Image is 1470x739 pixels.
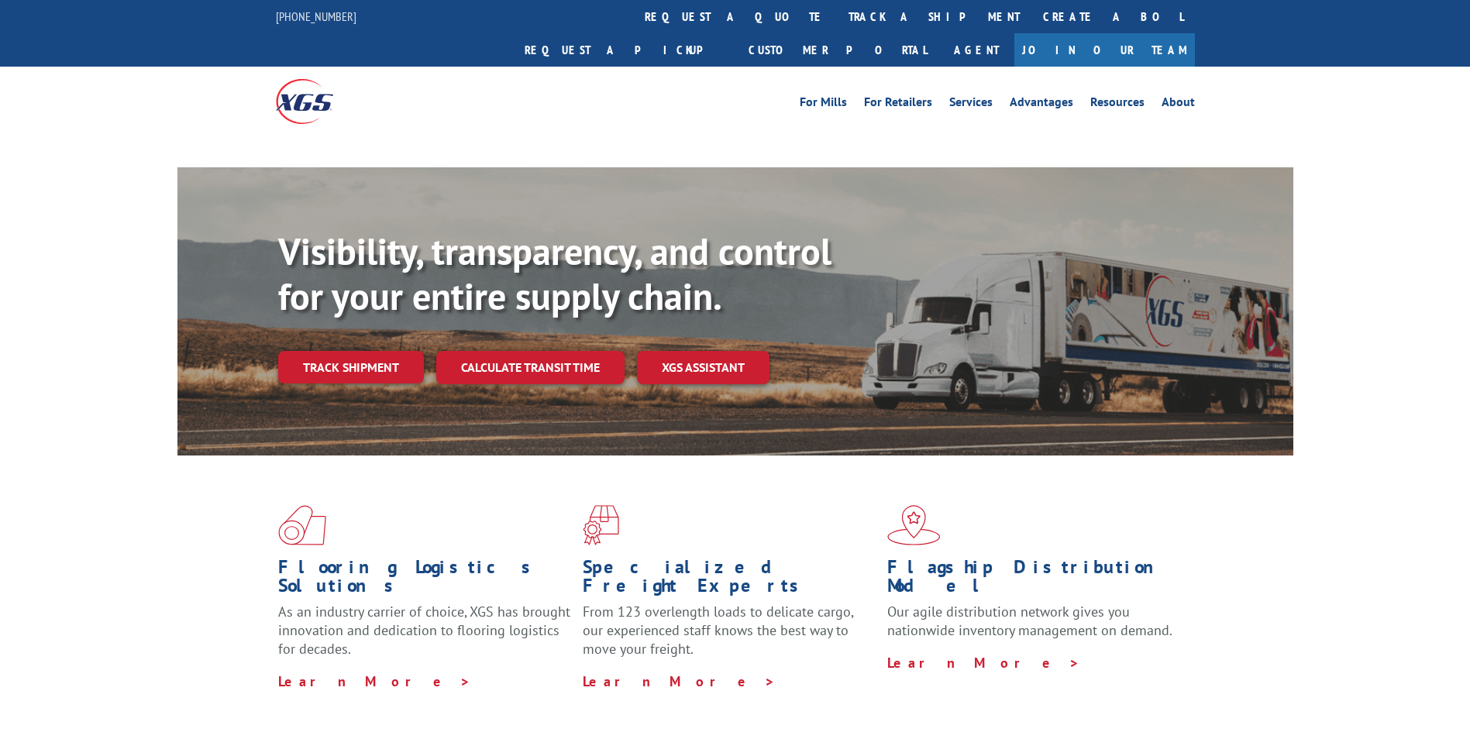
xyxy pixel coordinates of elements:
a: Services [949,96,993,113]
a: Learn More > [583,672,776,690]
h1: Flooring Logistics Solutions [278,558,571,603]
a: Agent [938,33,1014,67]
b: Visibility, transparency, and control for your entire supply chain. [278,227,831,320]
a: About [1162,96,1195,113]
a: Join Our Team [1014,33,1195,67]
img: xgs-icon-flagship-distribution-model-red [887,505,941,545]
span: As an industry carrier of choice, XGS has brought innovation and dedication to flooring logistics... [278,603,570,658]
h1: Specialized Freight Experts [583,558,876,603]
a: Customer Portal [737,33,938,67]
a: Learn More > [887,654,1080,672]
a: Request a pickup [513,33,737,67]
h1: Flagship Distribution Model [887,558,1180,603]
a: For Mills [800,96,847,113]
a: [PHONE_NUMBER] [276,9,356,24]
a: Learn More > [278,672,471,690]
img: xgs-icon-total-supply-chain-intelligence-red [278,505,326,545]
a: Calculate transit time [436,351,625,384]
a: Resources [1090,96,1145,113]
span: Our agile distribution network gives you nationwide inventory management on demand. [887,603,1172,639]
a: Track shipment [278,351,424,383]
img: xgs-icon-focused-on-flooring-red [583,505,619,545]
a: For Retailers [864,96,932,113]
a: XGS ASSISTANT [637,351,769,384]
a: Advantages [1010,96,1073,113]
p: From 123 overlength loads to delicate cargo, our experienced staff knows the best way to move you... [583,603,876,672]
